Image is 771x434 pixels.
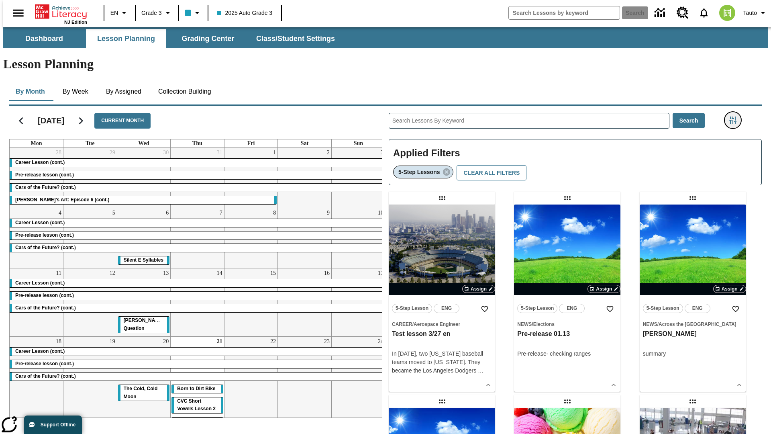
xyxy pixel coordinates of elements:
[35,3,87,25] div: Home
[137,139,151,147] a: Wednesday
[215,148,224,158] a: July 31, 2025
[482,379,494,391] button: Show Details
[376,268,385,278] a: August 17, 2025
[436,395,449,408] div: Draggable lesson: Ready step order
[10,184,385,192] div: Cars of the Future? (cont.)
[15,172,74,178] span: Pre-release lesson (cont.)
[740,6,771,20] button: Profile/Settings
[517,350,617,358] div: Pre-release- checking ranges
[10,292,385,300] div: Pre-release lesson (cont.)
[478,367,483,374] span: …
[117,268,171,336] td: August 13, 2025
[138,6,176,20] button: Grade: Grade 3, Select a grade
[517,321,532,327] span: News
[71,111,91,131] button: Next
[191,139,204,147] a: Thursday
[567,304,577,313] span: ENG
[10,171,385,179] div: Pre-release lesson (cont.)
[379,148,385,158] a: August 3, 2025
[177,386,215,391] span: Born to Dirt Bike
[10,268,63,336] td: August 11, 2025
[322,268,331,278] a: August 16, 2025
[457,165,526,181] button: Clear All Filters
[517,320,617,328] span: Topic: News/Elections
[118,385,170,401] div: The Cold, Cold Moon
[15,245,76,250] span: Cars of the Future? (cont.)
[177,398,216,412] span: CVC Short Vowels Lesson 2
[686,395,699,408] div: Draggable lesson: Test pre-release 21
[398,169,440,175] span: 5-Step Lessons
[171,397,223,414] div: CVC Short Vowels Lesson 2
[117,148,171,208] td: July 30, 2025
[15,220,65,225] span: Career Lesson (cont.)
[3,29,342,48] div: SubNavbar
[743,9,757,17] span: Tauto
[412,321,414,327] span: /
[672,2,693,24] a: Resource Center, Will open in new tab
[54,148,63,158] a: July 28, 2025
[108,337,117,346] a: August 19, 2025
[685,304,710,313] button: ENG
[713,285,746,293] button: Assign Choose Dates
[392,304,432,313] button: 5-Step Lesson
[269,337,277,346] a: August 22, 2025
[331,148,385,208] td: August 3, 2025
[692,304,703,313] span: ENG
[278,148,332,208] td: August 2, 2025
[15,184,76,190] span: Cars of the Future? (cont.)
[171,268,224,336] td: August 14, 2025
[436,192,449,205] div: Draggable lesson: Test lesson 3/27 en
[10,304,385,312] div: Cars of the Future? (cont.)
[603,302,617,316] button: Add to Favorites
[587,285,620,293] button: Assign Choose Dates
[325,208,331,218] a: August 9, 2025
[15,348,65,354] span: Career Lesson (cont.)
[686,192,699,205] div: Draggable lesson: olga inkwell
[396,304,428,313] span: 5-Step Lesson
[650,2,672,24] a: Data Center
[533,321,555,327] span: Elections
[392,330,492,338] h3: Test lesson 3/27 en
[608,379,620,391] button: Show Details
[10,208,63,268] td: August 4, 2025
[38,116,64,125] h2: [DATE]
[94,113,151,129] button: Current Month
[596,285,612,293] span: Assign
[532,321,533,327] span: /
[392,320,492,328] span: Topic: Career/Aerospace Engineer
[64,20,87,25] span: NJ Edition
[15,280,65,286] span: Career Lesson (cont.)
[111,208,117,218] a: August 5, 2025
[3,27,768,48] div: SubNavbar
[271,148,277,158] a: August 1, 2025
[714,2,740,23] button: Select a new avatar
[246,139,257,147] a: Friday
[224,268,278,336] td: August 15, 2025
[15,160,65,165] span: Career Lesson (cont.)
[108,148,117,158] a: July 29, 2025
[224,148,278,208] td: August 1, 2025
[269,268,277,278] a: August 15, 2025
[722,285,738,293] span: Assign
[108,268,117,278] a: August 12, 2025
[110,9,118,17] span: EN
[643,320,743,328] span: Topic: News/Across the US
[217,9,273,17] span: 2025 Auto Grade 3
[152,82,218,101] button: Collection Building
[559,304,585,313] button: ENG
[517,304,557,313] button: 5-Step Lesson
[393,166,453,178] div: Remove 5-Step Lessons filter selected item
[63,268,117,336] td: August 12, 2025
[182,6,205,20] button: Class color is light blue. Change class color
[171,385,223,393] div: Born to Dirt Bike
[725,112,741,128] button: Filters Side menu
[521,304,554,313] span: 5-Step Lesson
[509,6,620,19] input: search field
[15,197,109,203] span: Violet's Art: Episode 6 (cont.)
[352,139,365,147] a: Sunday
[471,285,487,293] span: Assign
[10,360,385,368] div: Pre-release lesson (cont.)
[63,208,117,268] td: August 5, 2025
[161,148,170,158] a: July 30, 2025
[10,348,385,356] div: Career Lesson (cont.)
